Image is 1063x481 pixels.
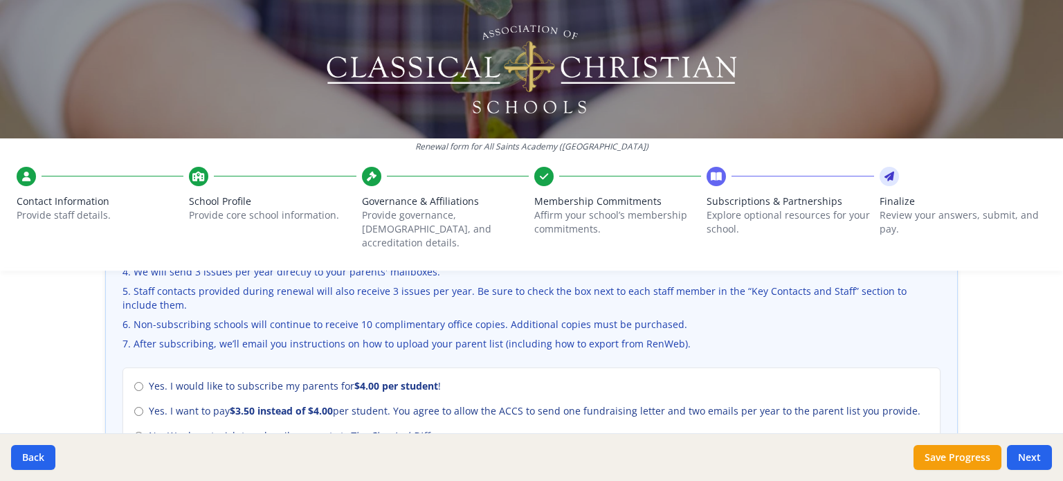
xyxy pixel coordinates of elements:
[122,337,941,351] li: After subscribing, we’ll email you instructions on how to upload your parent list (including how ...
[230,404,333,417] strong: $3.50 instead of $4.00
[1007,445,1052,470] button: Next
[362,208,529,250] p: Provide governance, [DEMOGRAPHIC_DATA], and accreditation details.
[122,284,941,312] li: Staff contacts provided during renewal will also receive 3 issues per year. Be sure to check the ...
[134,432,143,441] input: No. We do not wish to subscribe parents toThe Classical Difference.
[707,194,873,208] span: Subscriptions & Partnerships
[122,318,941,332] li: Non-subscribing schools will continue to receive 10 complimentary office copies. Additional copie...
[17,208,183,222] p: Provide staff details.
[534,208,701,236] p: Affirm your school’s membership commitments.
[17,194,183,208] span: Contact Information
[349,429,460,442] em: The Classical Difference
[189,194,356,208] span: School Profile
[880,194,1046,208] span: Finalize
[354,379,438,392] strong: $4.00 per student
[149,429,463,443] span: No. We do not wish to subscribe parents to .
[134,382,143,391] input: Yes. I would like to subscribe my parents for$4.00 per student!
[914,445,1001,470] button: Save Progress
[11,445,55,470] button: Back
[707,208,873,236] p: Explore optional resources for your school.
[149,379,441,393] span: Yes. I would like to subscribe my parents for !
[880,208,1046,236] p: Review your answers, submit, and pay.
[534,194,701,208] span: Membership Commitments
[189,208,356,222] p: Provide core school information.
[149,404,920,418] span: Yes. I want to pay per student. You agree to allow the ACCS to send one fundraising letter and tw...
[325,21,739,118] img: Logo
[362,194,529,208] span: Governance & Affiliations
[134,407,143,416] input: Yes. I want to pay$3.50 instead of $4.00per student. You agree to allow the ACCS to send one fund...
